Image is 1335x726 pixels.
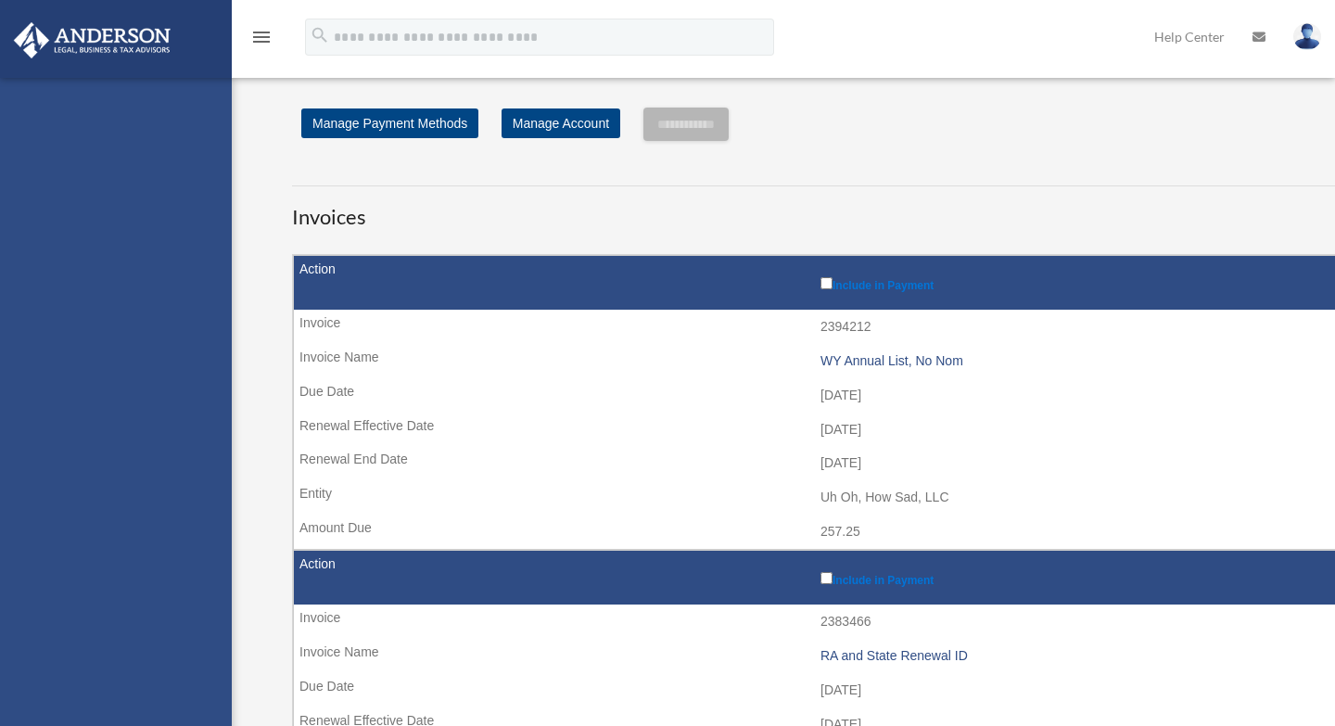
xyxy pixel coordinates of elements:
[502,108,620,138] a: Manage Account
[820,277,833,289] input: Include in Payment
[820,572,833,584] input: Include in Payment
[250,26,273,48] i: menu
[301,108,478,138] a: Manage Payment Methods
[310,25,330,45] i: search
[1293,23,1321,50] img: User Pic
[250,32,273,48] a: menu
[8,22,176,58] img: Anderson Advisors Platinum Portal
